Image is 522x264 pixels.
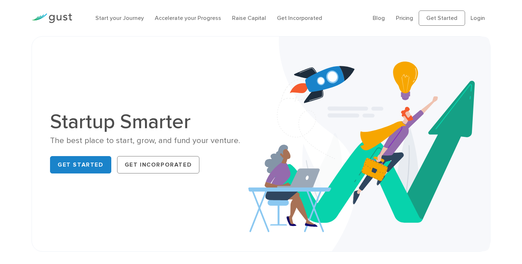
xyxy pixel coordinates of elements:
a: Login [471,14,485,21]
h1: Startup Smarter [50,112,256,132]
a: Accelerate your Progress [155,14,221,21]
a: Raise Capital [232,14,266,21]
a: Get Started [50,156,111,173]
a: Start your Journey [95,14,144,21]
div: The best place to start, grow, and fund your venture. [50,135,256,146]
a: Get Started [419,11,465,26]
a: Pricing [396,14,413,21]
a: Get Incorporated [117,156,200,173]
img: Gust Logo [32,13,72,23]
a: Get Incorporated [277,14,322,21]
img: Startup Smarter Hero [248,37,490,251]
a: Blog [373,14,385,21]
